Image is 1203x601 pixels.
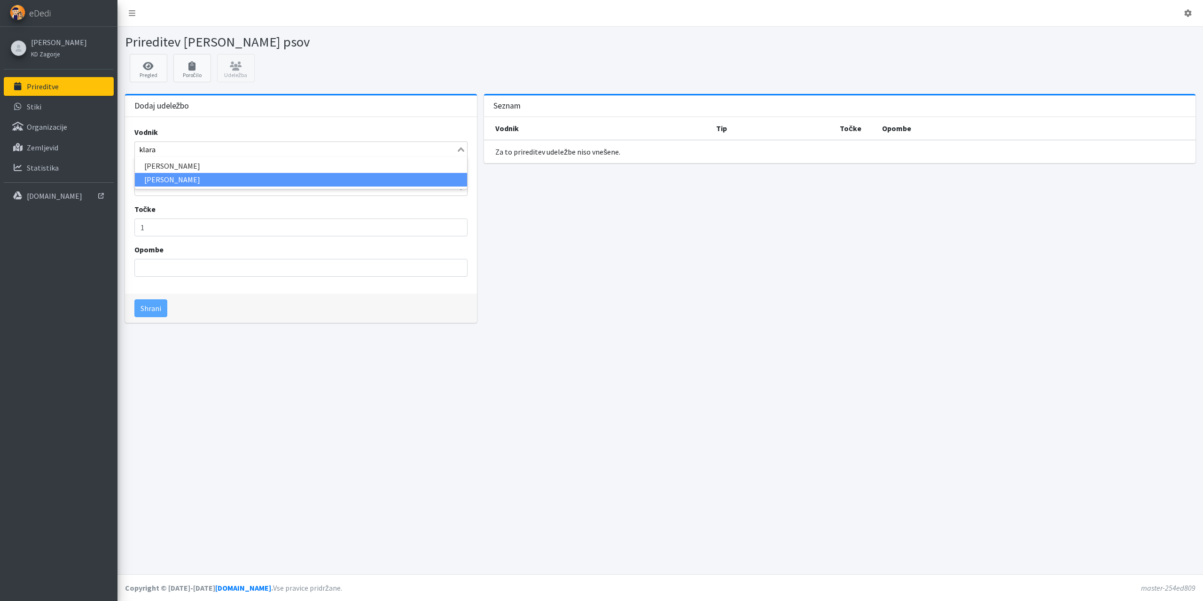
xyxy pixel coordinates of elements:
a: Prireditve [4,77,114,96]
th: Tip [711,117,834,140]
span: eDedi [29,6,51,20]
label: Opombe [134,244,164,255]
td: Za to prireditev udeležbe niso vnešene. [484,140,1103,163]
label: Točke [134,203,156,215]
th: Opombe [876,117,1103,140]
img: eDedi [10,5,25,20]
input: Search for option [136,144,456,155]
p: Stiki [27,102,41,111]
p: Zemljevid [27,143,58,152]
a: [DOMAIN_NAME] [4,187,114,205]
a: Organizacije [4,117,114,136]
strong: Copyright © [DATE]-[DATE] . [125,583,273,593]
h1: Prireditev [PERSON_NAME] psov [125,34,657,50]
a: Poročilo [173,54,211,82]
a: KD Zagorje [31,48,87,59]
h3: Seznam [493,101,521,111]
a: Stiki [4,97,114,116]
a: Zemljevid [4,138,114,157]
a: Pregled [130,54,167,82]
th: Vodnik [484,117,711,140]
p: Statistika [27,163,59,172]
a: [PERSON_NAME] [31,37,87,48]
h3: Dodaj udeležbo [134,101,189,111]
a: Statistika [4,158,114,177]
div: Search for option [134,141,468,157]
p: Prireditve [27,82,59,91]
em: master-254ed809 [1141,583,1195,593]
button: Shrani [134,299,167,317]
a: [DOMAIN_NAME] [215,583,271,593]
li: [PERSON_NAME] [135,159,468,173]
label: Vodnik [134,126,158,138]
p: [DOMAIN_NAME] [27,191,82,201]
p: Organizacije [27,122,67,132]
li: [PERSON_NAME] [135,173,468,187]
th: Točke [834,117,876,140]
footer: Vse pravice pridržane. [117,574,1203,601]
small: KD Zagorje [31,50,60,58]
